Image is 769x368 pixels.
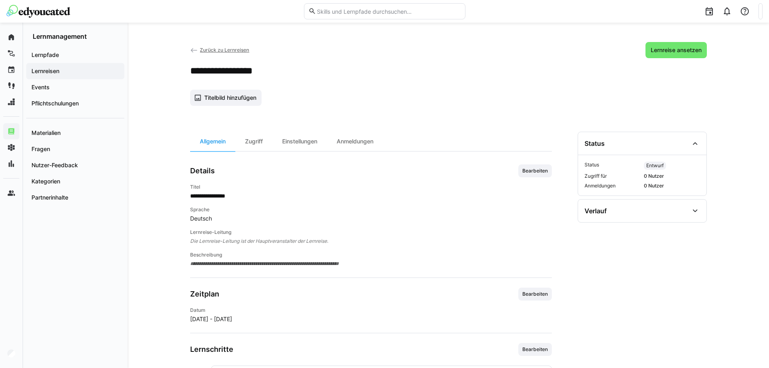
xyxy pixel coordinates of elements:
[235,132,272,151] div: Zugriff
[585,183,641,189] span: Anmeldungen
[522,168,549,174] span: Bearbeiten
[190,166,215,175] h3: Details
[190,90,262,106] button: Titelbild hinzufügen
[190,252,552,258] h4: Beschreibung
[190,132,235,151] div: Allgemein
[585,207,607,215] div: Verlauf
[644,173,700,179] span: 0 Nutzer
[190,237,552,245] span: Die Lernreise-Leitung ist der Hauptveranstalter der Lernreise.
[190,47,249,53] a: Zurück zu Lernreisen
[518,288,552,301] button: Bearbeiten
[646,162,664,169] span: Entwurf
[190,307,232,313] h4: Datum
[203,94,258,102] span: Titelbild hinzufügen
[585,139,605,147] div: Status
[190,206,552,213] h4: Sprache
[585,162,641,170] span: Status
[190,290,219,299] h3: Zeitplan
[644,183,700,189] span: 0 Nutzer
[190,345,233,354] h3: Lernschritte
[200,47,249,53] span: Zurück zu Lernreisen
[316,8,461,15] input: Skills und Lernpfade durchsuchen…
[645,42,707,58] button: Lernreise ansetzen
[272,132,327,151] div: Einstellungen
[518,343,552,356] button: Bearbeiten
[327,132,383,151] div: Anmeldungen
[190,229,552,236] h4: Lernreise-Leitung
[522,346,549,353] span: Bearbeiten
[190,184,552,190] h4: Titel
[518,164,552,177] button: Bearbeiten
[190,315,232,323] span: [DATE] - [DATE]
[522,291,549,297] span: Bearbeiten
[650,46,703,54] span: Lernreise ansetzen
[585,173,641,179] span: Zugriff für
[190,214,552,223] span: Deutsch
